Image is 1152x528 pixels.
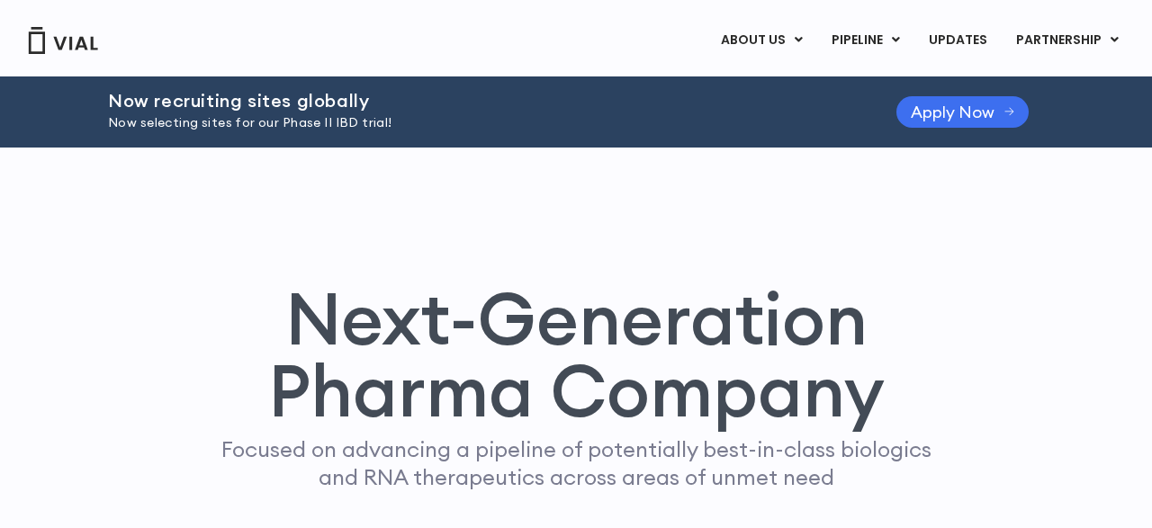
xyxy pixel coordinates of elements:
a: PARTNERSHIPMenu Toggle [1002,25,1133,56]
a: PIPELINEMenu Toggle [817,25,913,56]
p: Now selecting sites for our Phase II IBD trial! [108,113,851,133]
span: Apply Now [911,105,994,119]
a: Apply Now [896,96,1029,128]
img: Vial Logo [27,27,99,54]
h1: Next-Generation Pharma Company [186,282,966,426]
p: Focused on advancing a pipeline of potentially best-in-class biologics and RNA therapeutics acros... [213,435,939,491]
a: ABOUT USMenu Toggle [706,25,816,56]
a: UPDATES [914,25,1001,56]
h2: Now recruiting sites globally [108,91,851,111]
